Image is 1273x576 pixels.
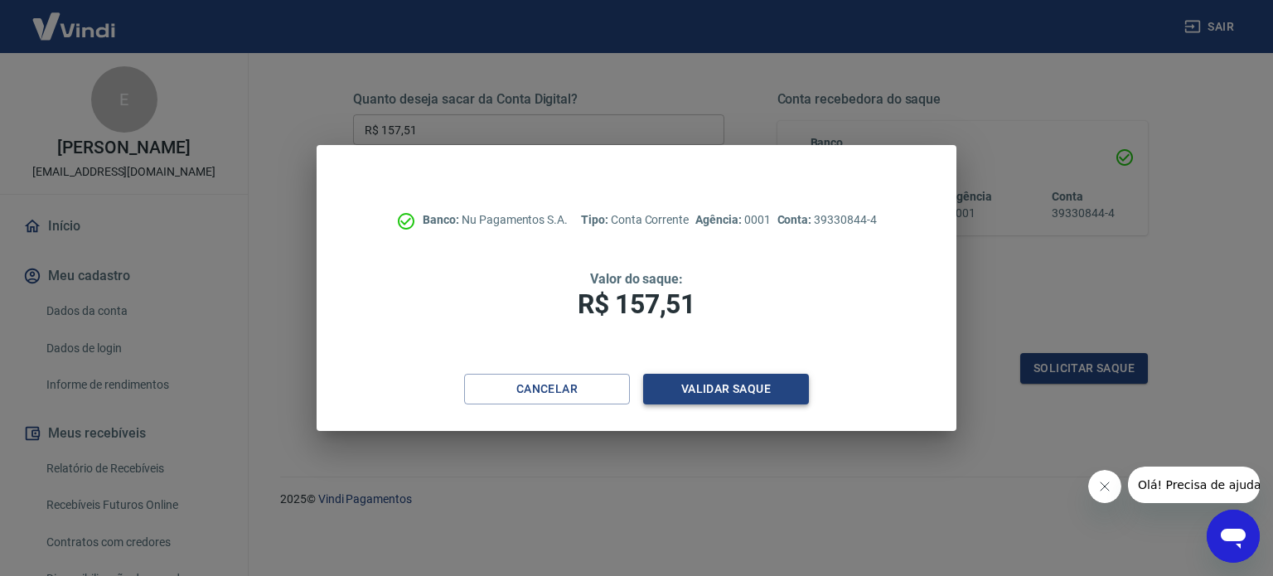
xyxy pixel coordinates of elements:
[695,213,744,226] span: Agência:
[643,374,809,404] button: Validar saque
[423,213,462,226] span: Banco:
[10,12,139,25] span: Olá! Precisa de ajuda?
[581,213,611,226] span: Tipo:
[1088,470,1121,503] iframe: Fechar mensagem
[464,374,630,404] button: Cancelar
[695,211,770,229] p: 0001
[581,211,689,229] p: Conta Corrente
[578,288,695,320] span: R$ 157,51
[777,213,815,226] span: Conta:
[1207,510,1260,563] iframe: Botão para abrir a janela de mensagens
[423,211,568,229] p: Nu Pagamentos S.A.
[590,271,683,287] span: Valor do saque:
[1128,467,1260,503] iframe: Mensagem da empresa
[777,211,877,229] p: 39330844-4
